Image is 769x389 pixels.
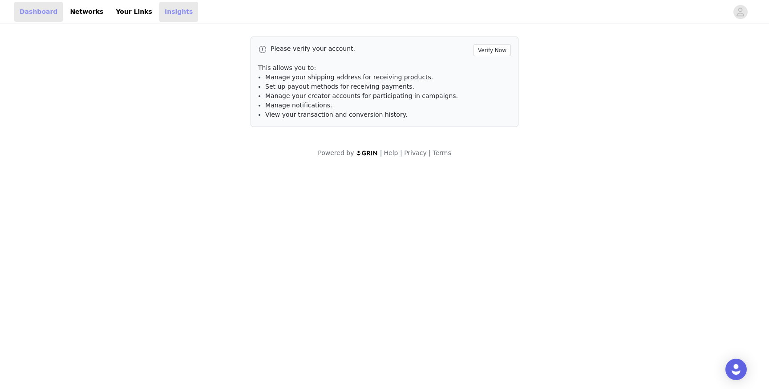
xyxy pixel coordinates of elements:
[265,92,458,99] span: Manage your creator accounts for participating in campaigns.
[380,149,382,156] span: |
[110,2,158,22] a: Your Links
[265,74,433,81] span: Manage your shipping address for receiving products.
[725,359,747,380] div: Open Intercom Messenger
[356,150,378,156] img: logo
[429,149,431,156] span: |
[265,102,332,109] span: Manage notifications.
[736,5,745,19] div: avatar
[433,149,451,156] a: Terms
[474,44,511,56] button: Verify Now
[159,2,198,22] a: Insights
[265,111,407,118] span: View your transaction and conversion history.
[271,44,470,53] p: Please verify your account.
[318,149,354,156] span: Powered by
[14,2,63,22] a: Dashboard
[404,149,427,156] a: Privacy
[258,63,511,73] p: This allows you to:
[65,2,109,22] a: Networks
[384,149,398,156] a: Help
[265,83,414,90] span: Set up payout methods for receiving payments.
[400,149,402,156] span: |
